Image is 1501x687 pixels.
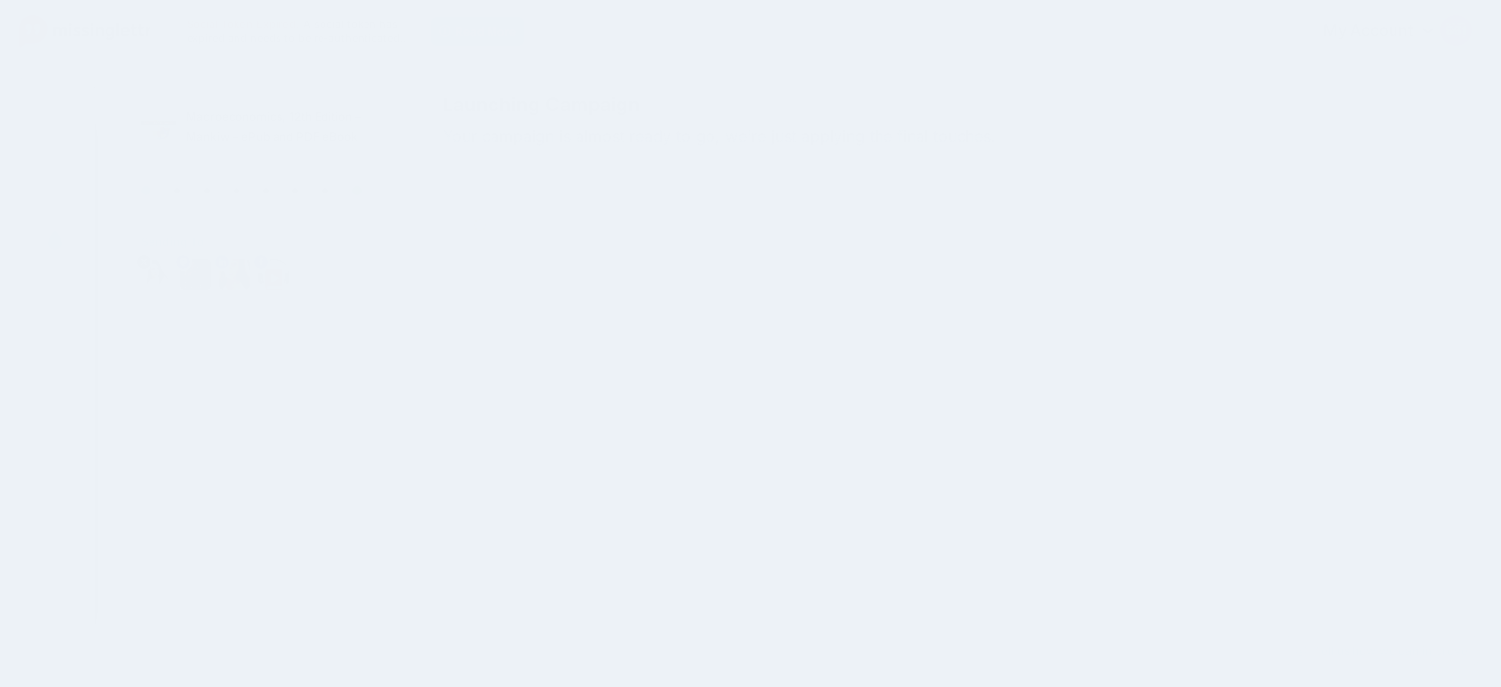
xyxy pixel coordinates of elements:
img: Missinglettr [19,15,150,48]
a: Tell us how we can improve [1285,637,1478,664]
img: tSvj_Osu-58146.jpg [141,259,172,290]
img: 802740b3fb02512f-84599.jpg [180,259,211,290]
a: Read More [431,17,524,46]
img: 108a9628fe41c873edc5907da46f8db9_thumb.jpg [141,107,176,143]
h4: Sending To [141,235,371,249]
img: 307443043_482319977280263_5046162966333289374_n-bsa149661.png [258,259,289,290]
img: 1537218439639-55706.png [219,259,250,290]
a: My Account [1304,8,1472,56]
img: menu.png [45,107,64,125]
span: Your campaign is almost ready to go, we're just applying the final touches. [443,124,1296,150]
span: Social Token Expired. [187,18,300,31]
span: Launching Campaign [443,95,1296,114]
p: Macroeconomics, 12th Edition – Mankiw – ePub and PDF eBook [186,107,371,147]
span: A social token has expired and needs to be re-authenticated… [187,18,409,45]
